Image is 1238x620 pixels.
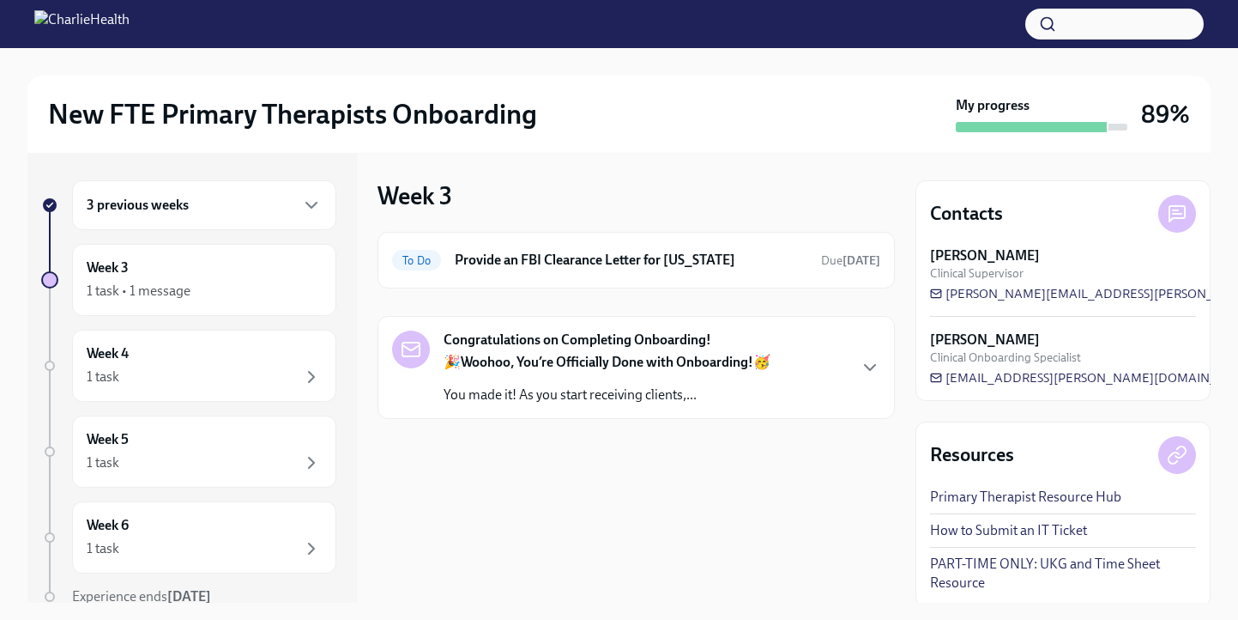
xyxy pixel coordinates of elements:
[377,180,452,211] h3: Week 3
[87,282,190,301] div: 1 task • 1 message
[167,588,211,605] strong: [DATE]
[87,453,119,472] div: 1 task
[41,244,336,316] a: Week 31 task • 1 message
[87,196,189,215] h6: 3 previous weeks
[956,96,1030,115] strong: My progress
[842,253,880,268] strong: [DATE]
[72,180,336,230] div: 3 previous weeks
[455,251,807,270] h6: Provide an FBI Clearance Letter for [US_STATE]
[87,344,129,363] h6: Week 4
[461,354,753,370] strong: Woohoo, You’re Officially Done with Onboarding!
[72,588,211,605] span: Experience ends
[87,258,129,277] h6: Week 3
[48,97,537,131] h2: New FTE Primary Therapists Onboarding
[930,246,1040,265] strong: [PERSON_NAME]
[930,350,1081,366] span: Clinical Onboarding Specialist
[444,331,711,350] strong: Congratulations on Completing Onboarding!
[1141,99,1190,130] h3: 89%
[930,488,1121,507] a: Primary Therapist Resource Hub
[930,201,1003,227] h4: Contacts
[41,416,336,488] a: Week 51 task
[821,253,880,268] span: Due
[930,521,1087,540] a: How to Submit an IT Ticket
[34,10,130,38] img: CharlieHealth
[930,331,1040,350] strong: [PERSON_NAME]
[87,516,129,535] h6: Week 6
[930,442,1014,468] h4: Resources
[930,265,1024,282] span: Clinical Supervisor
[392,246,880,274] a: To DoProvide an FBI Clearance Letter for [US_STATE]Due[DATE]
[87,368,119,386] div: 1 task
[41,501,336,574] a: Week 61 task
[41,330,336,402] a: Week 41 task
[444,386,770,404] p: You made it! As you start receiving clients,...
[444,353,770,372] p: 🎉 🥳
[87,539,119,558] div: 1 task
[821,252,880,269] span: September 25th, 2025 10:00
[930,555,1196,593] a: PART-TIME ONLY: UKG and Time Sheet Resource
[392,254,441,267] span: To Do
[87,430,129,449] h6: Week 5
